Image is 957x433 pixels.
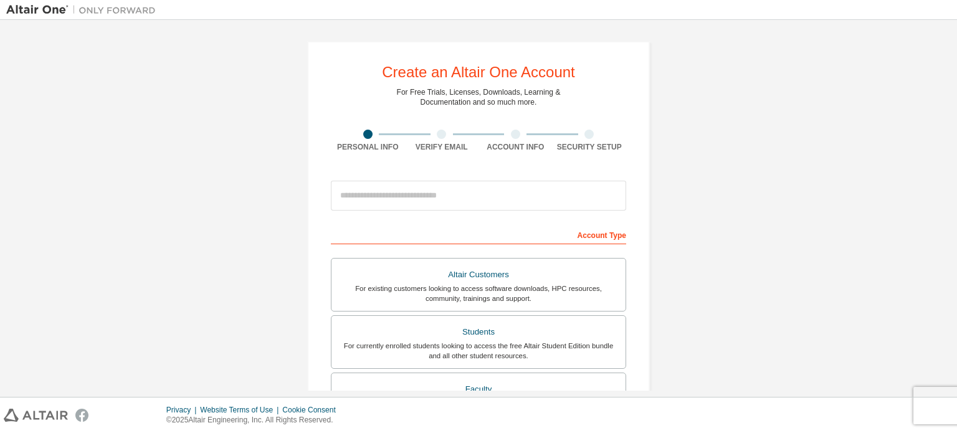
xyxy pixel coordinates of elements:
[166,415,343,426] p: © 2025 Altair Engineering, Inc. All Rights Reserved.
[331,224,626,244] div: Account Type
[478,142,553,152] div: Account Info
[282,405,343,415] div: Cookie Consent
[4,409,68,422] img: altair_logo.svg
[382,65,575,80] div: Create an Altair One Account
[200,405,282,415] div: Website Terms of Use
[6,4,162,16] img: Altair One
[339,381,618,398] div: Faculty
[339,283,618,303] div: For existing customers looking to access software downloads, HPC resources, community, trainings ...
[331,142,405,152] div: Personal Info
[339,266,618,283] div: Altair Customers
[339,323,618,341] div: Students
[339,341,618,361] div: For currently enrolled students looking to access the free Altair Student Edition bundle and all ...
[405,142,479,152] div: Verify Email
[397,87,561,107] div: For Free Trials, Licenses, Downloads, Learning & Documentation and so much more.
[553,142,627,152] div: Security Setup
[75,409,88,422] img: facebook.svg
[166,405,200,415] div: Privacy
